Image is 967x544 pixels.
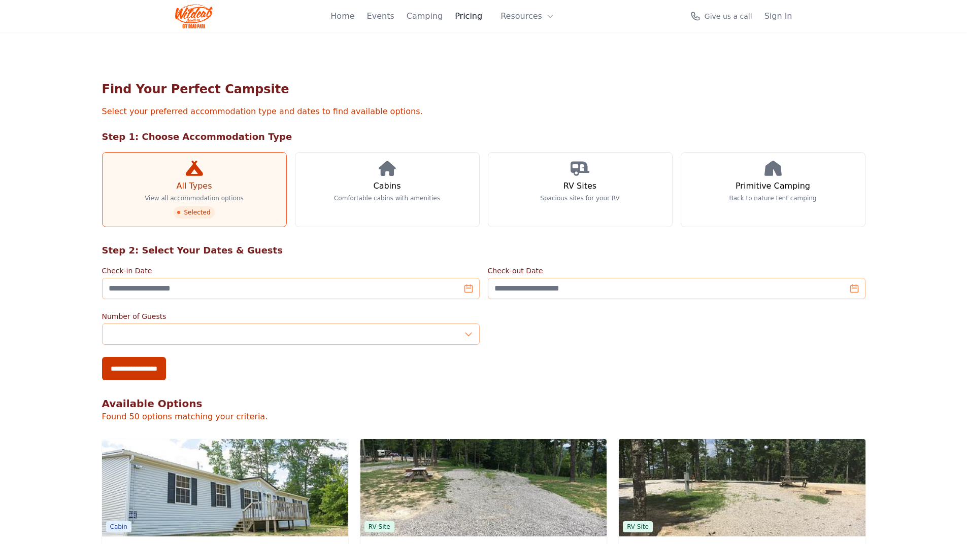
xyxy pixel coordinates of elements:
[330,10,354,22] a: Home
[623,521,653,532] span: RV Site
[145,194,244,202] p: View all accommodation options
[360,439,607,536] img: Campsite 9
[488,266,865,276] label: Check-out Date
[455,10,482,22] a: Pricing
[102,130,865,144] h2: Step 1: Choose Accommodation Type
[729,194,817,202] p: Back to nature tent camping
[488,152,673,227] a: RV Sites Spacious sites for your RV
[102,152,287,227] a: All Types View all accommodation options Selected
[364,521,394,532] span: RV Site
[102,311,480,321] label: Number of Guests
[334,194,440,202] p: Comfortable cabins with amenities
[174,206,214,219] span: Selected
[106,521,131,532] span: Cabin
[690,11,752,21] a: Give us a call
[619,439,865,536] img: Campsite 31
[764,10,792,22] a: Sign In
[102,439,348,536] img: Getaway
[102,81,865,97] h1: Find Your Perfect Campsite
[681,152,865,227] a: Primitive Camping Back to nature tent camping
[295,152,480,227] a: Cabins Comfortable cabins with amenities
[102,396,865,411] h2: Available Options
[102,105,865,118] p: Select your preferred accommodation type and dates to find available options.
[563,180,596,192] h3: RV Sites
[367,10,394,22] a: Events
[494,6,560,26] button: Resources
[540,194,619,202] p: Spacious sites for your RV
[102,411,865,423] p: Found 50 options matching your criteria.
[373,180,401,192] h3: Cabins
[705,11,752,21] span: Give us a call
[175,4,213,28] img: Wildcat Logo
[176,180,212,192] h3: All Types
[102,266,480,276] label: Check-in Date
[102,243,865,258] h2: Step 2: Select Your Dates & Guests
[736,180,810,192] h3: Primitive Camping
[407,10,443,22] a: Camping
